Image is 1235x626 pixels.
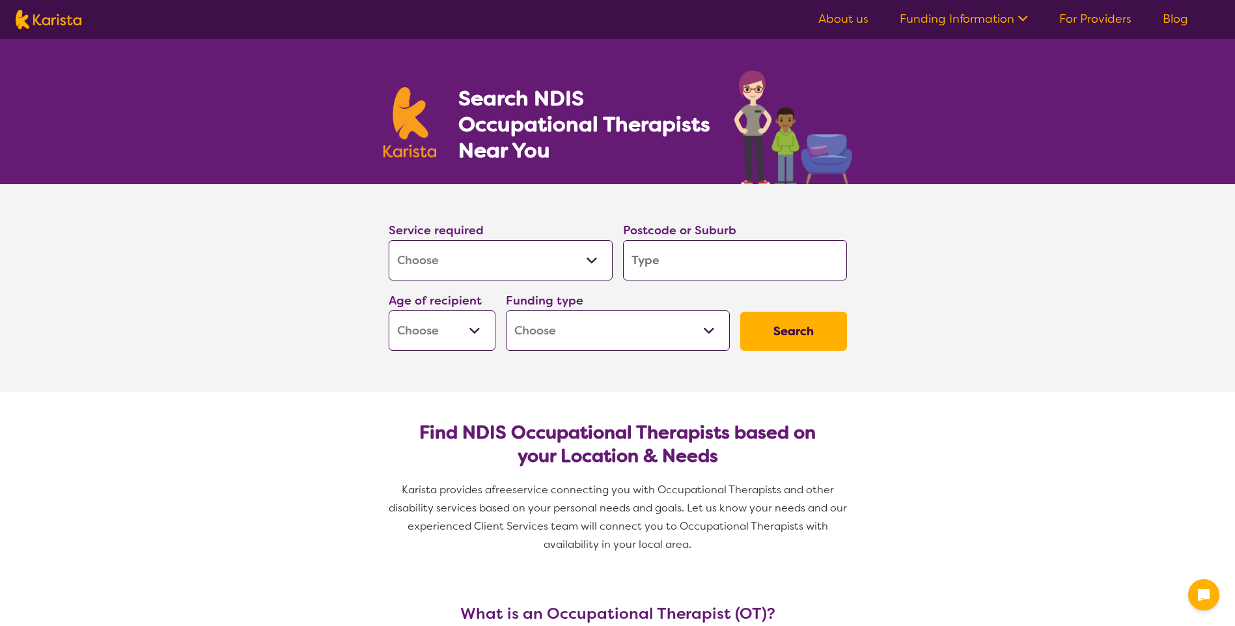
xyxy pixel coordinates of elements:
a: Blog [1163,11,1188,27]
h1: Search NDIS Occupational Therapists Near You [458,85,712,163]
a: Funding Information [900,11,1028,27]
label: Funding type [506,293,583,308]
label: Postcode or Suburb [623,223,736,238]
span: free [492,483,512,497]
img: Karista logo [383,87,437,157]
h2: Find NDIS Occupational Therapists based on your Location & Needs [399,421,837,468]
img: occupational-therapy [734,70,852,184]
h3: What is an Occupational Therapist (OT)? [383,605,852,623]
img: Karista logo [16,10,81,29]
label: Age of recipient [389,293,482,308]
a: For Providers [1059,11,1131,27]
span: service connecting you with Occupational Therapists and other disability services based on your p... [389,483,850,551]
span: Karista provides a [402,483,492,497]
input: Type [623,240,847,280]
button: Search [740,312,847,351]
label: Service required [389,223,484,238]
a: About us [818,11,868,27]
